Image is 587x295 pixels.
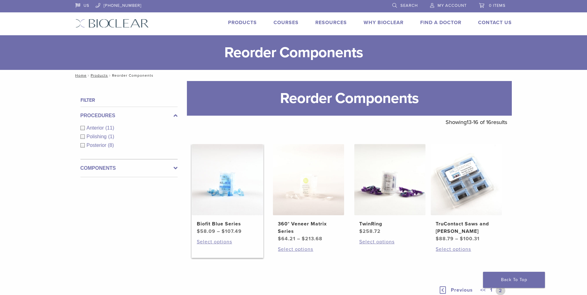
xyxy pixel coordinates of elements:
[354,144,426,235] a: TwinRingTwinRing $258.72
[273,144,344,215] img: 360° Veneer Matrix Series
[436,246,497,253] a: Select options for “TruContact Saws and Sanders”
[273,144,345,242] a: 360° Veneer Matrix Series360° Veneer Matrix Series
[222,228,225,234] span: $
[451,287,473,293] span: Previous
[431,144,502,215] img: TruContact Saws and Sanders
[455,236,458,242] span: –
[106,125,114,130] span: (11)
[71,70,516,81] nav: Reorder Components
[274,19,299,26] a: Courses
[315,19,347,26] a: Resources
[438,3,467,8] span: My Account
[197,228,215,234] bdi: 58.09
[302,236,322,242] bdi: 213.68
[460,236,480,242] bdi: 100.31
[108,143,114,148] span: (8)
[478,19,512,26] a: Contact Us
[87,134,108,139] span: Polishing
[496,286,505,295] a: 2
[87,74,91,77] span: /
[297,236,300,242] span: –
[400,3,418,8] span: Search
[87,143,108,148] span: Posterior
[192,144,263,215] img: Biofit Blue Series
[359,228,381,234] bdi: 258.72
[436,236,439,242] span: $
[80,112,178,119] label: Procedures
[187,81,512,116] h1: Reorder Components
[359,220,421,228] h2: TwinRing
[364,19,404,26] a: Why Bioclear
[483,272,545,288] a: Back To Top
[430,144,503,242] a: TruContact Saws and SandersTruContact Saws and [PERSON_NAME]
[192,144,264,235] a: Biofit Blue SeriesBiofit Blue Series
[278,236,281,242] span: $
[479,286,487,295] a: <<
[436,236,454,242] bdi: 88.79
[87,125,106,130] span: Anterior
[359,238,421,246] a: Select options for “TwinRing”
[278,246,339,253] a: Select options for “360° Veneer Matrix Series”
[80,96,178,104] h4: Filter
[278,236,296,242] bdi: 64.21
[420,19,461,26] a: Find A Doctor
[197,228,200,234] span: $
[354,144,425,215] img: TwinRing
[76,19,149,28] img: Bioclear
[446,116,507,129] p: Showing results
[197,220,258,228] h2: Biofit Blue Series
[228,19,257,26] a: Products
[467,119,491,126] span: 13-16 of 16
[302,236,305,242] span: $
[91,73,108,78] a: Products
[108,134,114,139] span: (1)
[222,228,242,234] bdi: 107.49
[278,220,339,235] h2: 360° Veneer Matrix Series
[489,286,494,295] a: 1
[80,165,178,172] label: Components
[436,220,497,235] h2: TruContact Saws and [PERSON_NAME]
[73,73,87,78] a: Home
[197,238,258,246] a: Select options for “Biofit Blue Series”
[217,228,220,234] span: –
[489,3,506,8] span: 0 items
[359,228,363,234] span: $
[108,74,112,77] span: /
[460,236,463,242] span: $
